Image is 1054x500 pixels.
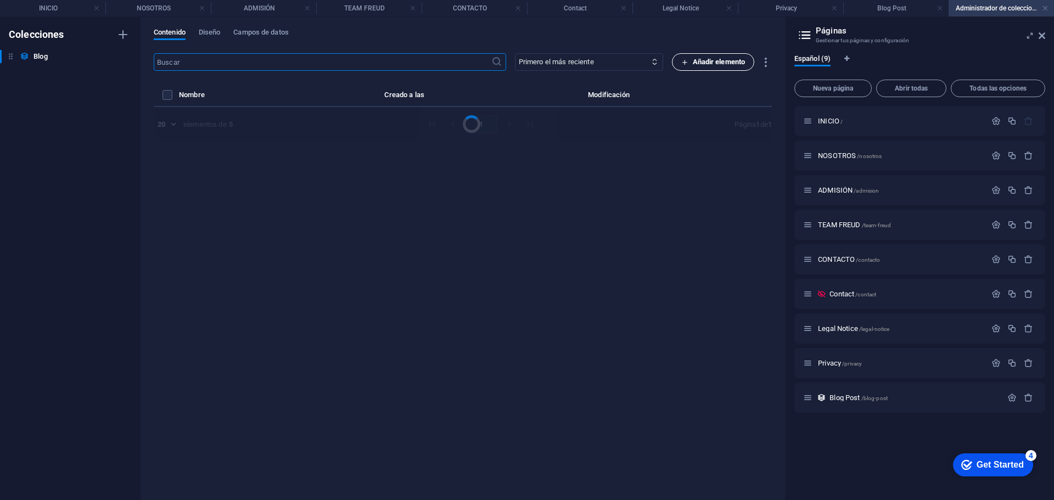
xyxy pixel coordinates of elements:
div: TEAM FREUD/team-freud [815,221,986,228]
h4: Administrador de colecciones [949,2,1054,14]
div: Eliminar [1024,220,1033,229]
span: Haz clic para abrir la página [818,117,843,125]
div: 4 [81,2,92,13]
span: Haz clic para abrir la página [829,290,876,298]
span: Haz clic para abrir la página [829,394,888,402]
span: Diseño [199,26,221,41]
h4: Blog Post [843,2,949,14]
div: Este diseño se usa como una plantilla para todos los elementos (como por ejemplo un post de un bl... [817,393,826,402]
div: Duplicar [1007,289,1017,299]
th: Creado a las [306,88,507,107]
span: Haz clic para abrir la página [818,255,880,263]
div: Pestañas de idiomas [794,54,1045,75]
div: Duplicar [1007,358,1017,368]
span: Haz clic para abrir la página [818,221,891,229]
span: /team-freud [862,222,892,228]
span: /admision [854,188,879,194]
span: Nueva página [799,85,867,92]
div: Configuración [991,289,1001,299]
div: Duplicar [1007,324,1017,333]
button: Nueva página [794,80,872,97]
button: Abrir todas [876,80,946,97]
div: Eliminar [1024,289,1033,299]
h4: CONTACTO [422,2,527,14]
h4: Contact [527,2,632,14]
span: Abrir todas [881,85,941,92]
th: Modificación [507,88,714,107]
div: Eliminar [1024,324,1033,333]
div: Eliminar [1024,186,1033,195]
span: Todas las opciones [956,85,1040,92]
span: Añadir elemento [681,55,745,69]
button: Añadir elemento [672,53,755,71]
span: /contacto [856,257,880,263]
span: Haz clic para abrir la página [818,186,879,194]
div: Configuración [991,358,1001,368]
span: /privacy [842,361,862,367]
h6: Colecciones [9,28,64,41]
span: Español (9) [794,52,831,68]
h4: TEAM FREUD [316,2,422,14]
div: Legal Notice/legal-notice [815,325,986,332]
th: Nombre [179,88,306,107]
div: Get Started 4 items remaining, 20% complete [9,5,89,29]
div: Blog Post/blog-post [826,394,1002,401]
div: Duplicar [1007,151,1017,160]
div: CONTACTO/contacto [815,256,986,263]
button: Todas las opciones [951,80,1045,97]
span: /blog-post [861,395,888,401]
div: Privacy/privacy [815,359,986,367]
div: NOSOTROS/nosotros [815,152,986,159]
span: /legal-notice [859,326,890,332]
div: Eliminar [1024,151,1033,160]
span: /nosotros [857,153,882,159]
div: Duplicar [1007,220,1017,229]
h6: Blog [33,50,47,63]
span: Campos de datos [233,26,288,41]
i: Crear colección [116,28,130,41]
h4: Privacy [738,2,843,14]
div: Duplicar [1007,186,1017,195]
span: /contact [855,291,876,297]
span: Haz clic para abrir la página [818,359,862,367]
div: Duplicar [1007,116,1017,126]
span: Haz clic para abrir la página [818,151,882,160]
span: Contenido [154,26,186,41]
h2: Páginas [816,26,1045,36]
div: Eliminar [1024,255,1033,264]
h3: Gestionar tus páginas y configuración [816,36,1023,46]
div: Configuración [991,324,1001,333]
div: Configuración [991,151,1001,160]
h4: Legal Notice [632,2,738,14]
div: Configuración [991,186,1001,195]
div: ADMISIÓN/admision [815,187,986,194]
h4: ADMISIÓN [211,2,316,14]
span: / [840,119,843,125]
input: Buscar [154,53,491,71]
h4: NOSOTROS [105,2,211,14]
div: Configuración [991,116,1001,126]
div: Contact/contact [826,290,986,297]
div: La página principal no puede eliminarse [1024,116,1033,126]
table: items list [154,88,772,107]
div: Configuración [991,220,1001,229]
span: Haz clic para abrir la página [818,324,889,333]
div: Duplicar [1007,255,1017,264]
div: Configuración [1007,393,1017,402]
div: Eliminar [1024,358,1033,368]
div: Configuración [991,255,1001,264]
div: Eliminar [1024,393,1033,402]
div: INICIO/ [815,117,986,125]
div: Get Started [32,12,80,22]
